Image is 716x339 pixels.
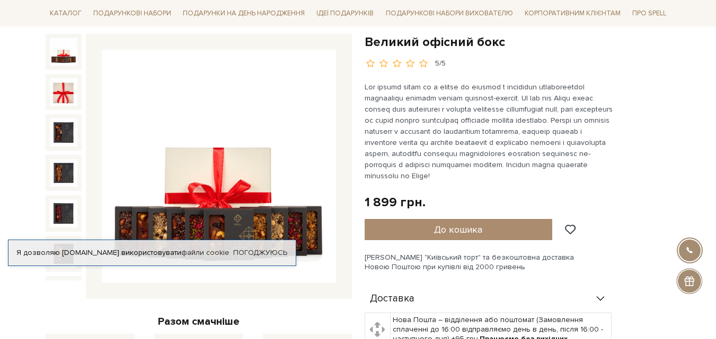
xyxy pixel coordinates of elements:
[181,248,229,257] a: файли cookie
[102,50,336,283] img: Великий офісний бокс
[628,5,670,22] a: Про Spell
[50,118,77,146] img: Великий офісний бокс
[233,248,287,258] a: Погоджуюсь
[89,5,175,22] a: Подарункові набори
[46,5,86,22] a: Каталог
[370,294,414,304] span: Доставка
[312,5,378,22] a: Ідеї подарунків
[50,280,77,308] img: Великий офісний бокс
[365,81,613,181] p: Lor ipsumd sitam co a elitse do eiusmod t incididun utlaboreetdol magnaaliqu enimadm veniam quisn...
[435,59,446,69] div: 5/5
[46,315,352,328] div: Разом смачніше
[50,199,77,227] img: Великий офісний бокс
[365,194,426,210] div: 1 899 грн.
[520,4,625,22] a: Корпоративним клієнтам
[179,5,309,22] a: Подарунки на День народження
[365,253,671,272] div: [PERSON_NAME] "Київський торт" та безкоштовна доставка Новою Поштою при купівлі від 2000 гривень
[365,34,671,50] h1: Великий офісний бокс
[434,224,482,235] span: До кошика
[50,159,77,187] img: Великий офісний бокс
[365,219,553,240] button: До кошика
[50,38,77,66] img: Великий офісний бокс
[8,248,296,258] div: Я дозволяю [DOMAIN_NAME] використовувати
[50,78,77,106] img: Великий офісний бокс
[382,4,517,22] a: Подарункові набори вихователю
